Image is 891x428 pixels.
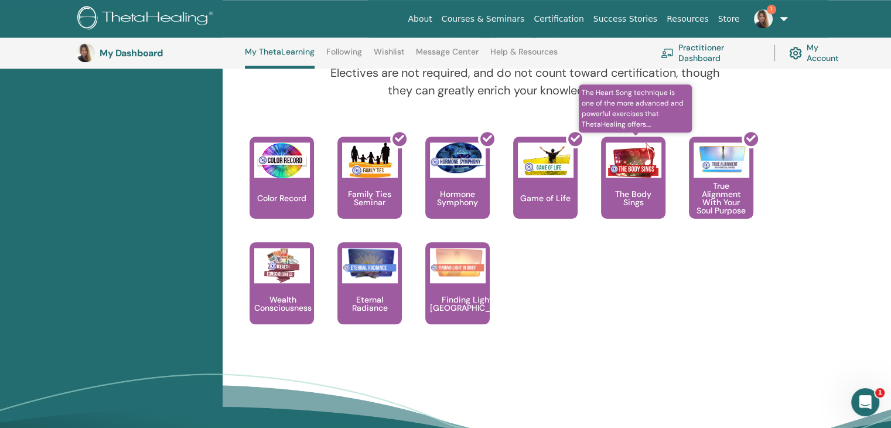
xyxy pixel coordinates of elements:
a: My Account [789,40,848,66]
img: Finding Light in Grief [430,248,486,279]
a: Wealth Consciousness Wealth Consciousness [250,242,314,348]
span: 1 [875,388,885,398]
p: Wealth Consciousness [250,295,316,312]
img: chalkboard-teacher.svg [661,48,674,57]
a: True Alignment With Your Soul Purpose True Alignment With Your Soul Purpose [689,137,753,242]
span: 1 [767,5,776,14]
span: The H​eart Song ​technique is one of the more advanced and powerful exercises that ThetaHealing o... [579,84,692,133]
img: True Alignment With Your Soul Purpose [694,142,749,174]
p: Color Record [252,194,311,202]
a: The H​eart Song ​technique is one of the more advanced and powerful exercises that ThetaHealing o... [601,137,665,242]
img: Eternal Radiance [342,248,398,279]
a: My ThetaLearning [245,47,315,69]
p: True Alignment With Your Soul Purpose [689,182,753,215]
a: Hormone Symphony Hormone Symphony [425,137,490,242]
a: Store [714,8,745,30]
p: Eternal Radiance [337,295,402,312]
a: Courses & Seminars [437,8,530,30]
img: default.jpg [76,43,95,62]
a: Color Record Color Record [250,137,314,242]
a: Help & Resources [490,47,558,66]
img: Game of Life [518,142,573,178]
a: Game of Life Game of Life [513,137,578,242]
a: Following [326,47,362,66]
img: logo.png [77,6,217,32]
img: default.jpg [754,9,773,28]
a: Wishlist [374,47,405,66]
p: Electives are not required, and do not count toward certification, though they can greatly enrich... [320,64,730,99]
img: The Body Sings [606,142,661,178]
p: Family Ties Seminar [337,190,402,206]
a: Resources [662,8,714,30]
img: Wealth Consciousness [254,248,310,283]
a: Finding Light in Grief Finding Light in [GEOGRAPHIC_DATA] [425,242,490,348]
a: About [403,8,436,30]
img: Family Ties Seminar [342,142,398,178]
a: Certification [529,8,588,30]
img: Hormone Symphony [430,142,486,174]
a: Eternal Radiance Eternal Radiance [337,242,402,348]
p: Game of Life [516,194,575,202]
a: Message Center [416,47,479,66]
a: Practitioner Dashboard [661,40,760,66]
p: Hormone Symphony [425,190,490,206]
h3: My Dashboard [100,47,217,59]
iframe: Intercom live chat [851,388,879,416]
a: Success Stories [589,8,662,30]
p: Finding Light in [GEOGRAPHIC_DATA] [425,295,518,312]
img: cog.svg [789,44,802,62]
p: The Body Sings [601,190,665,206]
a: Family Ties Seminar Family Ties Seminar [337,137,402,242]
img: Color Record [254,142,310,178]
